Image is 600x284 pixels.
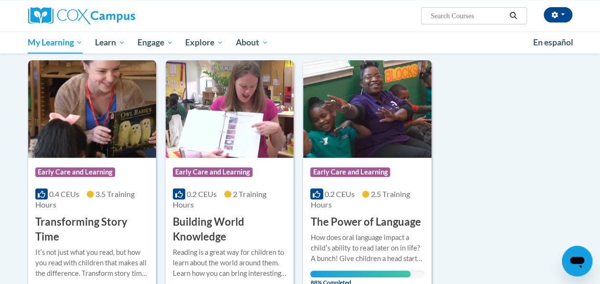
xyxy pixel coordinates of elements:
[236,37,268,48] span: About
[173,167,253,177] span: Early Care and Learning
[310,271,411,277] div: Your progress
[166,60,294,158] img: Course Logo
[533,37,573,47] span: En español
[173,215,286,244] h3: Building World Knowledge
[310,189,410,209] span: 2.5 Training Hours
[544,7,572,22] button: Account Settings
[230,32,274,54] a: About
[49,189,79,198] span: 0.4 CEUs
[185,37,223,48] span: Explore
[22,32,89,54] a: My Learning
[137,37,173,48] span: Engage
[562,246,592,276] iframe: Button to launch messaging window
[89,32,131,54] a: Learn
[21,32,579,54] div: Main menu
[506,10,520,22] button: Search
[35,247,149,279] div: Itʹs not just what you read, but how you read with children that makes all the difference. Transf...
[35,189,135,209] span: 3.5 Training Hours
[35,215,149,244] h3: Transforming Story Time
[325,189,355,198] span: 0.2 CEUs
[35,167,115,177] span: Early Care and Learning
[28,37,83,48] span: My Learning
[28,7,135,24] img: Cox Campus
[28,7,200,24] a: Cox Campus
[28,60,156,158] img: Course Logo
[131,32,179,54] a: Engage
[527,33,579,53] a: En español
[430,10,506,22] input: Search Courses
[310,215,421,229] h3: The Power of Language
[173,189,266,209] span: 2 Training Hours
[173,247,286,279] div: Reading is a great way for children to learn about the world around them. Learn how you can bring...
[310,232,424,264] div: How does oral language impact a childʹs ability to read later on in life? A bunch! Give children ...
[303,60,431,158] img: Course Logo
[187,189,217,198] span: 0.2 CEUs
[179,32,230,54] a: Explore
[310,167,390,177] span: Early Care and Learning
[95,37,125,48] span: Learn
